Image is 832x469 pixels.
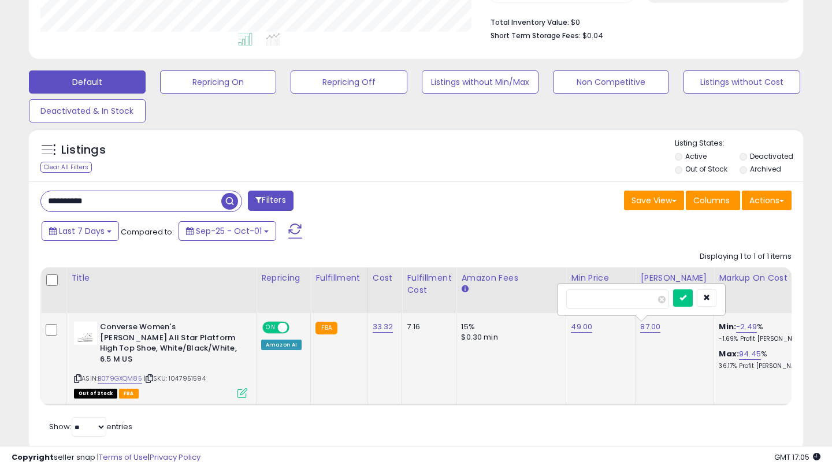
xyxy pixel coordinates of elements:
[144,374,206,383] span: | SKU: 1047951594
[640,272,709,284] div: [PERSON_NAME]
[99,452,148,463] a: Terms of Use
[719,335,815,343] p: -1.69% Profit [PERSON_NAME]
[742,191,792,210] button: Actions
[491,17,569,27] b: Total Inventory Value:
[29,70,146,94] button: Default
[571,272,630,284] div: Min Price
[640,321,660,333] a: 87.00
[719,362,815,370] p: 36.17% Profit [PERSON_NAME]
[736,321,757,333] a: -2.49
[750,164,781,174] label: Archived
[373,321,393,333] a: 33.32
[12,452,54,463] strong: Copyright
[261,340,302,350] div: Amazon AI
[719,321,736,332] b: Min:
[121,226,174,237] span: Compared to:
[59,225,105,237] span: Last 7 Days
[407,272,451,296] div: Fulfillment Cost
[12,452,200,463] div: seller snap | |
[42,221,119,241] button: Last 7 Days
[684,70,800,94] button: Listings without Cost
[248,191,293,211] button: Filters
[315,272,362,284] div: Fulfillment
[407,322,447,332] div: 7.16
[74,322,97,345] img: 21o1wUW9WwL._SL40_.jpg
[461,284,468,295] small: Amazon Fees.
[315,322,337,334] small: FBA
[288,323,306,333] span: OFF
[719,322,815,343] div: %
[29,99,146,122] button: Deactivated & In Stock
[719,349,815,370] div: %
[261,272,306,284] div: Repricing
[98,374,142,384] a: B079GXQM85
[160,70,277,94] button: Repricing On
[461,322,557,332] div: 15%
[774,452,820,463] span: 2025-10-10 17:05 GMT
[71,272,251,284] div: Title
[263,323,278,333] span: ON
[750,151,793,161] label: Deactivated
[179,221,276,241] button: Sep-25 - Oct-01
[491,31,581,40] b: Short Term Storage Fees:
[719,348,739,359] b: Max:
[422,70,538,94] button: Listings without Min/Max
[714,267,824,313] th: The percentage added to the cost of goods (COGS) that forms the calculator for Min & Max prices.
[675,138,804,149] p: Listing States:
[571,321,592,333] a: 49.00
[291,70,407,94] button: Repricing Off
[40,162,92,173] div: Clear All Filters
[686,191,740,210] button: Columns
[685,164,727,174] label: Out of Stock
[196,225,262,237] span: Sep-25 - Oct-01
[719,272,819,284] div: Markup on Cost
[49,421,132,432] span: Show: entries
[582,30,603,41] span: $0.04
[74,389,117,399] span: All listings that are currently out of stock and unavailable for purchase on Amazon
[693,195,730,206] span: Columns
[100,322,240,367] b: Converse Women's [PERSON_NAME] All Star Platform High Top Shoe, White/Black/White, 6.5 M US
[61,142,106,158] h5: Listings
[700,251,792,262] div: Displaying 1 to 1 of 1 items
[739,348,761,360] a: 94.45
[150,452,200,463] a: Privacy Policy
[373,272,398,284] div: Cost
[685,151,707,161] label: Active
[624,191,684,210] button: Save View
[461,332,557,343] div: $0.30 min
[491,14,783,28] li: $0
[74,322,247,397] div: ASIN:
[119,389,139,399] span: FBA
[461,272,561,284] div: Amazon Fees
[553,70,670,94] button: Non Competitive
